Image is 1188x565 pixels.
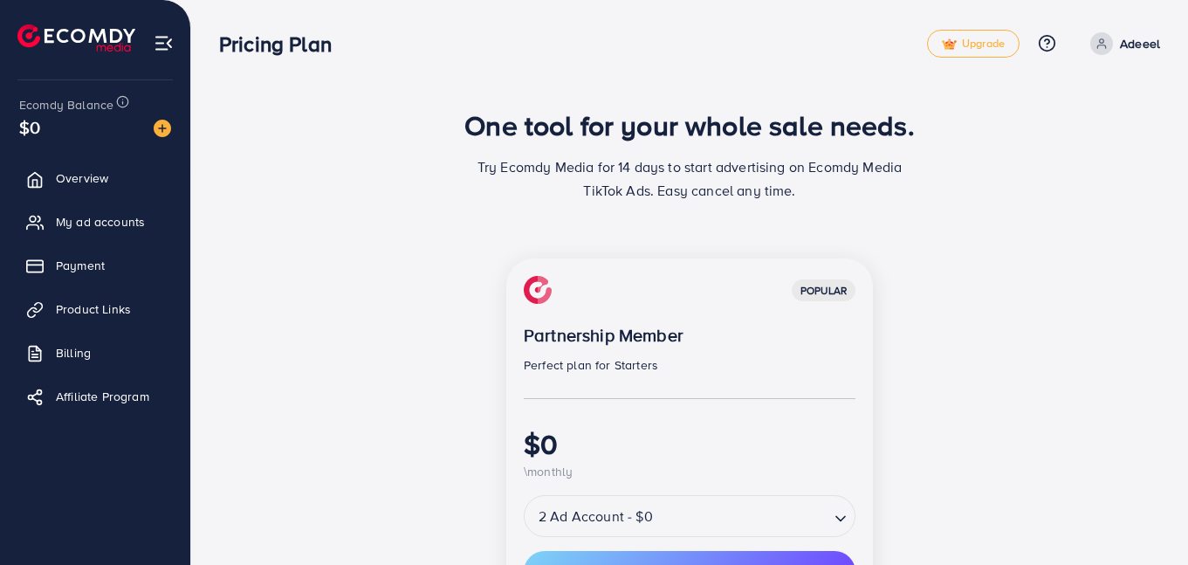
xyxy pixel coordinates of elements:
span: \monthly [524,463,573,480]
h3: Pricing Plan [219,31,346,57]
img: logo [17,24,135,52]
span: Overview [56,169,108,187]
img: tick [942,38,957,51]
span: Affiliate Program [56,388,149,405]
span: 2 Ad Account - $0 [535,500,656,532]
a: tickUpgrade [927,30,1020,58]
span: Payment [56,257,105,274]
div: Search for option [524,495,855,537]
a: Adeeel [1083,32,1160,55]
a: Billing [13,335,177,370]
div: popular [792,279,855,301]
img: image [154,120,171,137]
p: Try Ecomdy Media for 14 days to start advertising on Ecomdy Media TikTok Ads. Easy cancel any time. [471,155,908,203]
img: img [524,276,552,304]
a: Payment [13,248,177,283]
span: Ecomdy Balance [19,96,113,114]
a: Overview [13,161,177,196]
p: Perfect plan for Starters [524,355,855,376]
span: $0 [19,114,40,140]
a: Product Links [13,292,177,327]
input: Search for option [658,501,827,532]
span: My ad accounts [56,213,145,231]
p: Adeeel [1120,33,1160,54]
span: Upgrade [942,38,1005,51]
a: My ad accounts [13,204,177,239]
img: menu [154,33,174,53]
p: Partnership Member [524,325,855,346]
span: Product Links [56,300,131,318]
h1: $0 [524,427,855,460]
a: Affiliate Program [13,379,177,414]
h1: One tool for your whole sale needs. [464,108,915,141]
span: Billing [56,344,91,362]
